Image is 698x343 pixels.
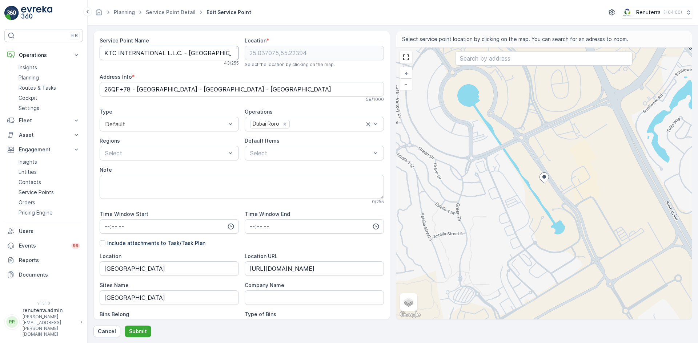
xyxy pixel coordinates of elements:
[100,211,148,217] label: Time Window Start
[4,48,83,62] button: Operations
[129,328,147,335] p: Submit
[6,316,18,328] div: RR
[93,326,120,337] button: Cancel
[205,9,253,16] span: Edit Service Point
[16,93,83,103] a: Cockpit
[4,253,83,268] a: Reports
[19,189,54,196] p: Service Points
[23,314,77,337] p: [PERSON_NAME][EMAIL_ADDRESS][PERSON_NAME][DOMAIN_NAME]
[404,81,408,87] span: −
[16,73,83,83] a: Planning
[105,149,226,158] p: Select
[636,9,661,16] p: Renuterra
[622,6,692,19] button: Renuterra(+04:00)
[16,103,83,113] a: Settings
[19,158,37,166] p: Insights
[663,9,682,15] p: ( +04:00 )
[16,177,83,187] a: Contacts
[372,199,384,205] p: 0 / 255
[19,228,80,235] p: Users
[19,84,56,91] p: Routes & Tasks
[245,37,266,44] label: Location
[100,282,129,288] label: Sites Name
[4,128,83,142] button: Asset
[401,52,412,63] a: View Fullscreen
[245,311,276,317] label: Type of Bins
[622,8,633,16] img: Screenshot_2024-07-26_at_13.33.01.png
[19,105,39,112] p: Settings
[19,242,67,249] p: Events
[16,208,83,218] a: Pricing Engine
[73,243,79,249] p: 99
[401,294,417,310] a: Layers
[224,60,239,66] p: 43 / 255
[455,51,633,66] input: Search by address
[245,138,280,144] label: Default Items
[21,6,52,20] img: logo_light-DOdMpM7g.png
[19,64,37,71] p: Insights
[114,9,135,15] a: Planning
[4,113,83,128] button: Fleet
[4,224,83,238] a: Users
[19,74,39,81] p: Planning
[405,70,408,76] span: +
[19,209,53,216] p: Pricing Engine
[16,197,83,208] a: Orders
[19,52,68,59] p: Operations
[19,257,80,264] p: Reports
[281,121,289,127] div: Remove Dubai Roro
[98,328,116,335] p: Cancel
[398,310,422,319] a: Open this area in Google Maps (opens a new window)
[71,33,78,38] p: ⌘B
[19,168,37,176] p: Entities
[19,117,68,124] p: Fleet
[19,271,80,278] p: Documents
[245,253,278,259] label: Location URL
[398,310,422,319] img: Google
[146,9,196,15] a: Service Point Detail
[100,37,149,44] label: Service Point Name
[100,74,132,80] label: Address Info
[16,157,83,167] a: Insights
[16,167,83,177] a: Entities
[125,326,151,337] button: Submit
[4,6,19,20] img: logo
[19,179,41,186] p: Contacts
[402,36,628,43] span: Select service point location by clicking on the map. You can search for an adresss to zoom.
[250,149,371,158] p: Select
[250,120,280,128] div: Dubai Roro
[19,94,37,102] p: Cockpit
[19,131,68,139] p: Asset
[95,11,103,17] a: Homepage
[100,109,112,115] label: Type
[4,301,83,305] span: v 1.51.0
[245,282,284,288] label: Company Name
[401,79,412,90] a: Zoom Out
[4,238,83,253] a: Events99
[23,307,77,314] p: renuterra.admin
[4,142,83,157] button: Engagement
[4,307,83,337] button: RRrenuterra.admin[PERSON_NAME][EMAIL_ADDRESS][PERSON_NAME][DOMAIN_NAME]
[366,97,384,102] p: 58 / 1000
[4,268,83,282] a: Documents
[16,187,83,197] a: Service Points
[100,138,120,144] label: Regions
[100,253,121,259] label: Location
[401,68,412,79] a: Zoom In
[100,167,112,173] label: Note
[16,83,83,93] a: Routes & Tasks
[107,240,205,247] p: Include attachments to Task/Task Plan
[245,211,290,217] label: Time Window End
[19,199,35,206] p: Orders
[16,62,83,73] a: Insights
[100,311,129,317] label: Bins Belong
[19,146,68,153] p: Engagement
[245,109,273,115] label: Operations
[245,62,335,68] span: Select the location by clicking on the map.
